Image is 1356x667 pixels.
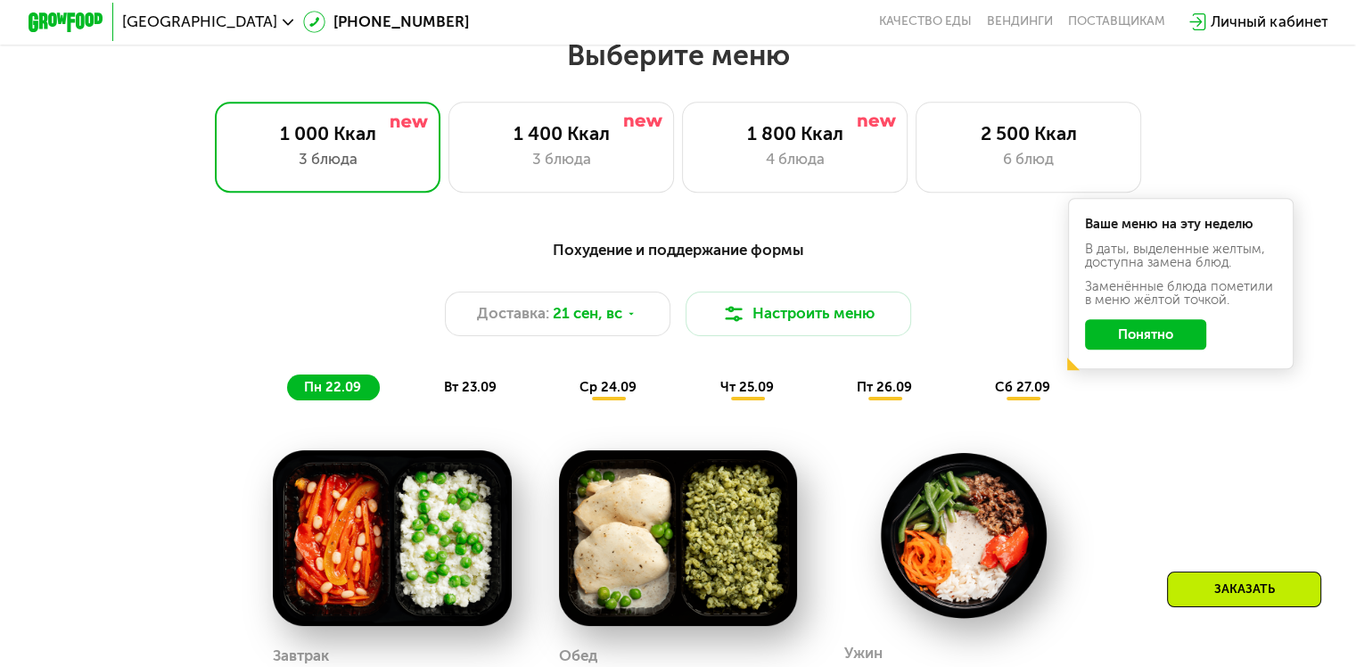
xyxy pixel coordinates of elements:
div: 3 блюда [234,148,421,170]
span: пн 22.09 [304,379,361,395]
div: 1 400 Ккал [468,122,654,144]
span: чт 25.09 [719,379,773,395]
div: В даты, выделенные желтым, доступна замена блюд. [1085,243,1278,269]
div: 1 800 Ккал [702,122,888,144]
span: ср 24.09 [579,379,637,395]
button: Понятно [1085,319,1206,350]
a: [PHONE_NUMBER] [303,11,469,33]
span: 21 сен, вс [553,302,622,325]
div: 6 блюд [935,148,1122,170]
div: 4 блюда [702,148,888,170]
div: 1 000 Ккал [234,122,421,144]
button: Настроить меню [686,292,912,337]
span: вт 23.09 [444,379,497,395]
a: Вендинги [987,14,1053,29]
h2: Выберите меню [61,37,1296,73]
div: Похудение и поддержание формы [120,238,1236,261]
div: 3 блюда [468,148,654,170]
div: Ваше меню на эту неделю [1085,218,1278,231]
span: пт 26.09 [857,379,912,395]
span: [GEOGRAPHIC_DATA] [122,14,277,29]
div: Заменённые блюда пометили в меню жёлтой точкой. [1085,280,1278,307]
a: Качество еды [879,14,972,29]
span: Доставка: [477,302,549,325]
div: поставщикам [1068,14,1165,29]
div: Заказать [1167,572,1321,607]
div: 2 500 Ккал [935,122,1122,144]
div: Личный кабинет [1211,11,1327,33]
span: сб 27.09 [995,379,1050,395]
